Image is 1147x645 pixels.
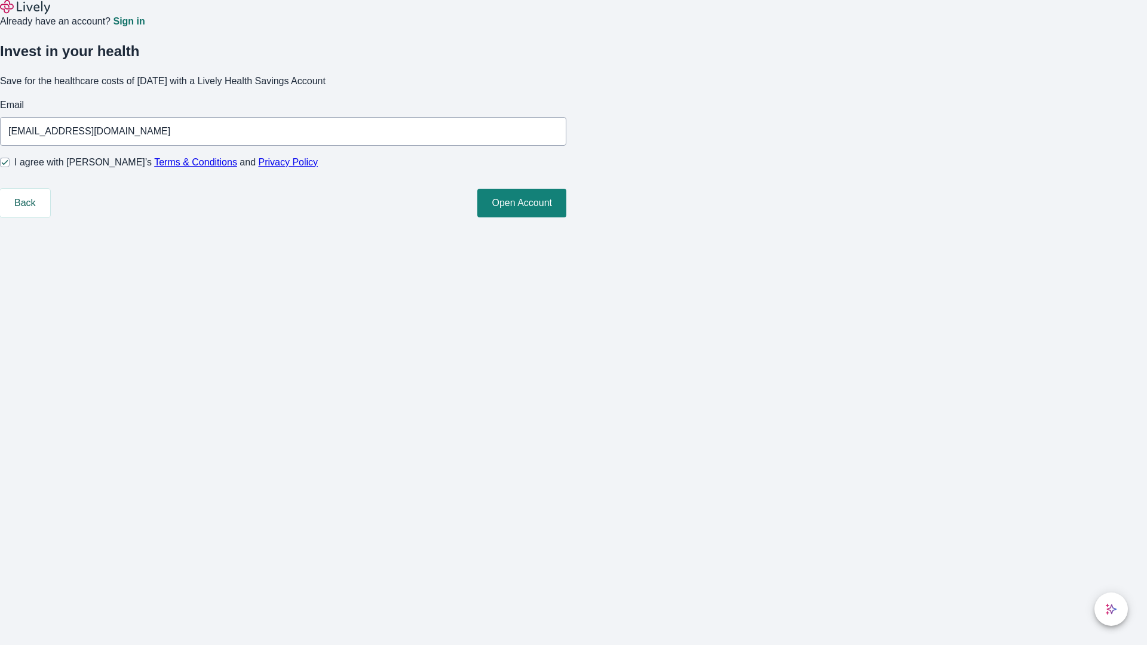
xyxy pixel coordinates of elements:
a: Terms & Conditions [154,157,237,167]
a: Sign in [113,17,145,26]
svg: Lively AI Assistant [1105,603,1117,615]
button: chat [1094,592,1128,626]
a: Privacy Policy [259,157,318,167]
button: Open Account [477,189,566,217]
span: I agree with [PERSON_NAME]’s and [14,155,318,170]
